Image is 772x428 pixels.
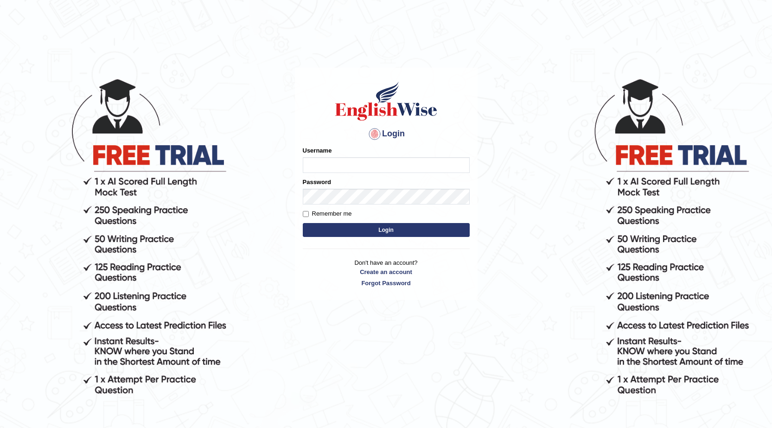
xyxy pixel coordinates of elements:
[303,178,331,186] label: Password
[303,258,470,287] p: Don't have an account?
[303,209,352,218] label: Remember me
[303,127,470,141] h4: Login
[303,223,470,237] button: Login
[303,211,309,217] input: Remember me
[303,268,470,276] a: Create an account
[333,80,439,122] img: Logo of English Wise sign in for intelligent practice with AI
[303,146,332,155] label: Username
[303,279,470,287] a: Forgot Password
